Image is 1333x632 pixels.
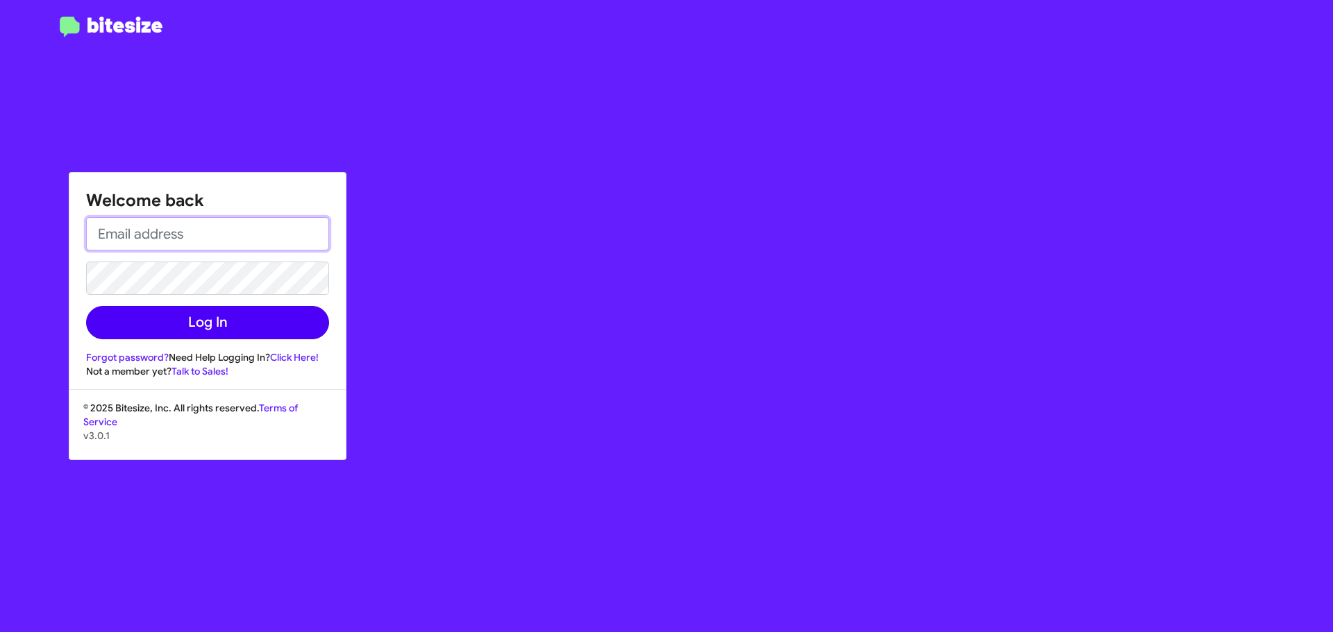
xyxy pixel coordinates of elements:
button: Log In [86,306,329,339]
div: © 2025 Bitesize, Inc. All rights reserved. [69,401,346,459]
input: Email address [86,217,329,250]
div: Not a member yet? [86,364,329,378]
p: v3.0.1 [83,429,332,443]
a: Forgot password? [86,351,169,364]
div: Need Help Logging In? [86,350,329,364]
a: Talk to Sales! [171,365,228,377]
a: Click Here! [270,351,319,364]
h1: Welcome back [86,189,329,212]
